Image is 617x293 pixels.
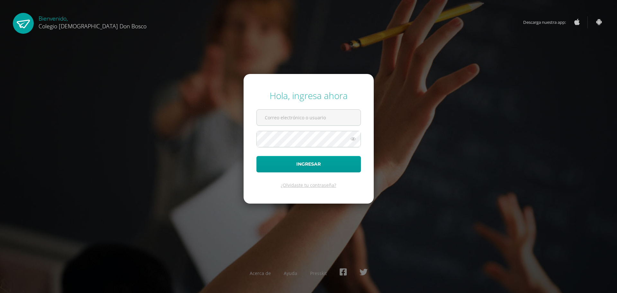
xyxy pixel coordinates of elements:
span: Descarga nuestra app: [523,16,572,28]
a: Presskit [310,270,327,276]
a: Acerca de [250,270,271,276]
input: Correo electrónico o usuario [257,110,361,125]
button: Ingresar [256,156,361,172]
a: ¿Olvidaste tu contraseña? [281,182,336,188]
span: Colegio [DEMOGRAPHIC_DATA] Don Bosco [39,22,147,30]
a: Ayuda [284,270,297,276]
div: Hola, ingresa ahora [256,89,361,102]
div: Bienvenido, [39,13,147,30]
